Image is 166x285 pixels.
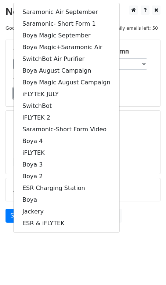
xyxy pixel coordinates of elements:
[14,194,119,206] a: Boya
[6,25,72,31] small: Google Sheet:
[14,206,119,218] a: Jackery
[111,25,160,31] a: Daily emails left: 50
[89,47,153,55] h5: Email column
[14,41,119,53] a: Boya Magic+Saramonic Air
[6,209,30,223] a: Send
[14,124,119,135] a: Saramonic-Short Form Video
[129,250,166,285] iframe: Chat Widget
[14,53,119,65] a: SwitchBot Air Purifier
[14,18,119,30] a: Saramonic- Short Form 1
[14,77,119,88] a: Boya Magic August Campaign
[14,218,119,229] a: ESR & iFLYTEK
[14,147,119,159] a: iFLYTEK
[14,100,119,112] a: SwitchBot
[14,30,119,41] a: Boya Magic September
[14,159,119,171] a: Boya 3
[14,6,119,18] a: Saramonic Air September
[14,88,119,100] a: iFLYTEK JULY
[111,24,160,32] span: Daily emails left: 50
[14,65,119,77] a: Boya August Campaign
[14,182,119,194] a: ESR Charging Station
[14,171,119,182] a: Boya 2
[14,135,119,147] a: Boya 4
[14,112,119,124] a: iFLYTEK 2
[6,6,160,18] h2: New Campaign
